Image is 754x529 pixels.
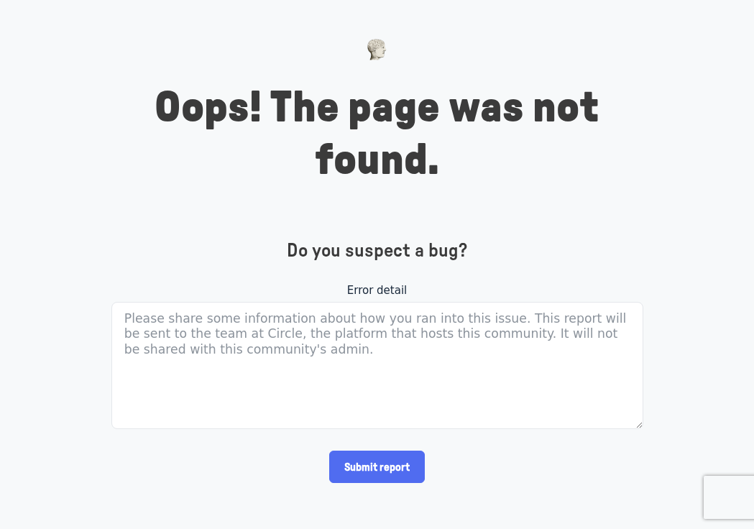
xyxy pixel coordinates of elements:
[111,282,643,299] label: Error detail
[367,39,387,60] img: Museums as Progress logo
[111,240,643,262] h4: Do you suspect a bug?
[329,451,425,483] input: Submit report
[111,82,643,187] h1: Oops! The page was not found.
